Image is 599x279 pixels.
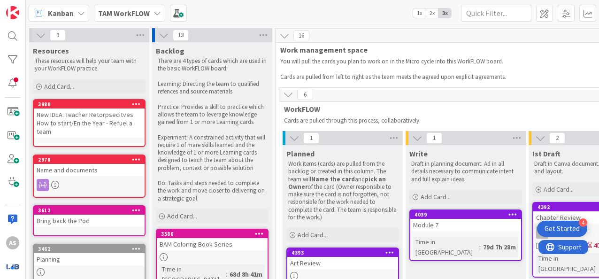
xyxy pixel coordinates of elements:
div: 4393Art Review [287,248,398,269]
div: 3980New IDEA: Teacher Retorpsecitves How to start/En the Year - Refuel a team [34,100,145,138]
p: Do: Tasks and steps needed to complete the work and move closer to delivering on a strategic goal. [158,179,267,202]
span: Add Card... [298,231,328,239]
span: Backlog [156,46,184,55]
span: 13 [173,30,189,41]
div: 4393 [287,248,398,257]
div: 2978Name and documents [34,155,145,176]
span: 1 [426,132,442,144]
span: Planned [286,149,315,158]
span: : [479,242,481,252]
span: Add Card... [544,185,574,194]
p: Practice: Provides a skill to practice which allows the team to leverage knowledge gained from 1 ... [158,103,267,126]
div: Module 7 [410,219,521,231]
strong: pick an Owner [288,175,387,191]
div: 3586 [161,231,268,237]
p: Experiment: A constrained activity that will require 1 of mare skills learned and the knowledge o... [158,134,267,172]
p: Learning: Directing the team to qualified refences and source materials [158,80,267,96]
div: 3980 [38,101,145,108]
div: Time in [GEOGRAPHIC_DATA] [536,253,599,274]
div: New IDEA: Teacher Retorpsecitves How to start/En the Year - Refuel a team [34,108,145,138]
span: 1x [413,8,426,18]
div: 3980 [34,100,145,108]
div: Get Started [545,224,580,233]
div: BAM Coloring Book Series [157,238,268,250]
span: Add Card... [167,212,197,220]
div: Bring back the Pod [34,215,145,227]
div: 3586 [157,230,268,238]
div: 4 [579,218,587,227]
div: Name and documents [34,164,145,176]
span: Write [409,149,428,158]
div: 3612Bring back the Pod [34,206,145,227]
img: Visit kanbanzone.com [6,6,19,19]
span: Kanban [48,8,74,19]
span: 3x [438,8,451,18]
div: Art Review [287,257,398,269]
div: 3612 [34,206,145,215]
input: Quick Filter... [461,5,531,22]
div: 3462Planning [34,245,145,265]
div: 3612 [38,207,145,214]
div: 2978 [34,155,145,164]
span: 2 [549,132,565,144]
div: Planning [34,253,145,265]
div: 3586BAM Coloring Book Series [157,230,268,250]
div: 3462 [38,246,145,252]
div: 4039 [410,210,521,219]
img: avatar [6,260,19,273]
div: 2978 [38,156,145,163]
b: TAM WorkFLOW [98,8,150,18]
div: 4393 [292,249,398,256]
div: 4039Module 7 [410,210,521,231]
span: Add Card... [44,82,74,91]
div: 4039 [415,211,521,218]
span: [DATE] [536,240,553,250]
p: Draft in planning document. Ad in all details necessary to communicate intent and full explain id... [411,160,520,183]
span: 2x [426,8,438,18]
span: 9 [50,30,66,41]
div: 3462 [34,245,145,253]
p: Work items (cards) are pulled from the backlog or created in this column. The team will and of th... [288,160,397,221]
span: Support [20,1,43,13]
strong: Name the card [311,175,355,183]
div: 79d 7h 28m [481,242,518,252]
div: Open Get Started checklist, remaining modules: 4 [537,221,587,237]
div: AS [6,236,19,249]
span: Resources [33,46,69,55]
span: 1 [303,132,319,144]
span: 6 [297,89,313,100]
div: JC [536,226,548,239]
span: !st Draft [532,149,561,158]
div: Time in [GEOGRAPHIC_DATA] [413,237,479,257]
span: 16 [293,30,309,41]
p: There are 4 types of cards which are used in the basic WorkFLOW board: [158,57,267,73]
span: Add Card... [421,193,451,201]
p: These resources will help your team with your WorkFLOW practice. [35,57,144,73]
